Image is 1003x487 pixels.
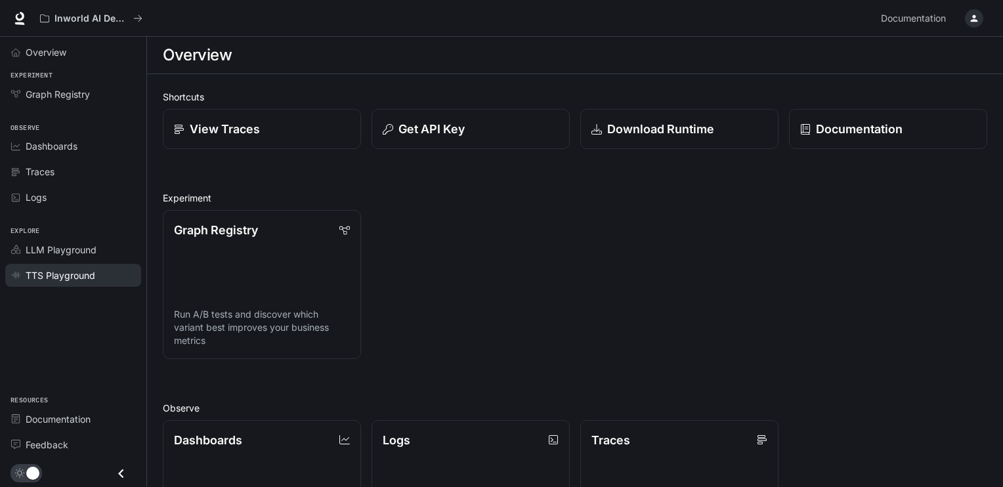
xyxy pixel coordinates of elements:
a: Graph Registry [5,83,141,106]
a: Download Runtime [580,109,779,149]
p: Logs [383,431,410,449]
span: Logs [26,190,47,204]
span: Dark mode toggle [26,465,39,480]
span: Traces [26,165,54,179]
a: Graph RegistryRun A/B tests and discover which variant best improves your business metrics [163,210,361,359]
p: Inworld AI Demos [54,13,128,24]
a: Logs [5,186,141,209]
span: Documentation [881,11,946,27]
p: Documentation [816,120,903,138]
p: Graph Registry [174,221,258,239]
a: Overview [5,41,141,64]
a: LLM Playground [5,238,141,261]
p: Run A/B tests and discover which variant best improves your business metrics [174,308,350,347]
h1: Overview [163,42,232,68]
button: All workspaces [34,5,148,32]
span: LLM Playground [26,243,96,257]
span: Dashboards [26,139,77,153]
h2: Shortcuts [163,90,987,104]
a: Traces [5,160,141,183]
p: Download Runtime [607,120,714,138]
span: Overview [26,45,66,59]
span: Graph Registry [26,87,90,101]
a: Dashboards [5,135,141,158]
button: Close drawer [106,460,136,487]
a: Feedback [5,433,141,456]
a: TTS Playground [5,264,141,287]
a: Documentation [876,5,956,32]
button: Get API Key [372,109,570,149]
span: TTS Playground [26,268,95,282]
a: Documentation [5,408,141,431]
h2: Observe [163,401,987,415]
span: Documentation [26,412,91,426]
p: View Traces [190,120,260,138]
h2: Experiment [163,191,987,205]
span: Feedback [26,438,68,452]
a: Documentation [789,109,987,149]
a: View Traces [163,109,361,149]
p: Traces [591,431,630,449]
p: Dashboards [174,431,242,449]
p: Get API Key [398,120,465,138]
